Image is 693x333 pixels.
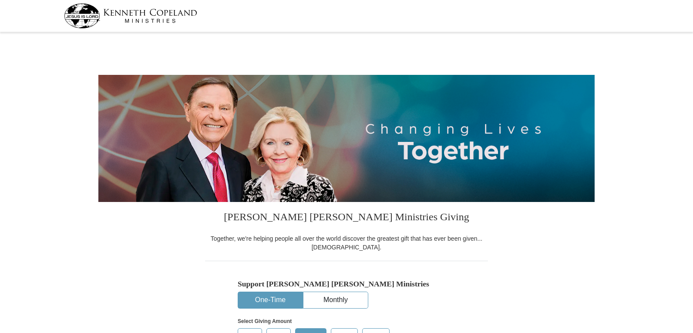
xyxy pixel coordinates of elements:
strong: Select Giving Amount [238,318,292,324]
button: One-Time [238,292,303,308]
h3: [PERSON_NAME] [PERSON_NAME] Ministries Giving [205,202,488,234]
img: kcm-header-logo.svg [64,3,197,28]
div: Together, we're helping people all over the world discover the greatest gift that has ever been g... [205,234,488,252]
button: Monthly [303,292,368,308]
h5: Support [PERSON_NAME] [PERSON_NAME] Ministries [238,279,455,289]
